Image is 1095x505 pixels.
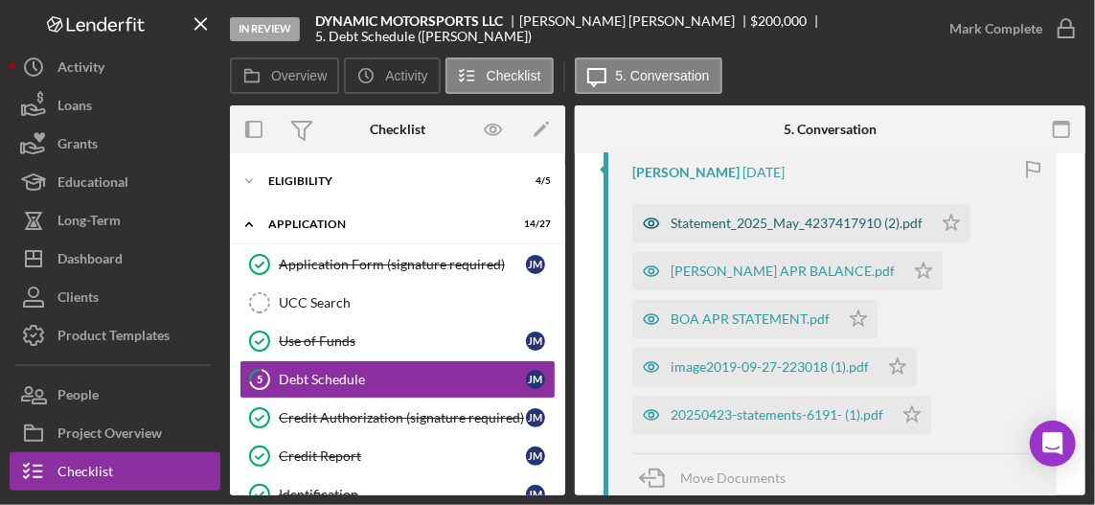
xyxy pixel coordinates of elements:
[385,68,427,83] label: Activity
[10,278,220,316] button: Clients
[671,311,830,327] div: BOA APR STATEMENT.pdf
[526,332,545,351] div: J M
[671,407,883,423] div: 20250423-statements-6191- (1).pdf
[526,447,545,466] div: J M
[10,452,220,491] button: Checklist
[632,252,943,290] button: [PERSON_NAME] APR BALANCE.pdf
[268,218,503,230] div: Application
[526,255,545,274] div: J M
[487,68,541,83] label: Checklist
[279,333,526,349] div: Use of Funds
[344,57,440,94] button: Activity
[930,10,1085,48] button: Mark Complete
[257,373,262,385] tspan: 5
[315,13,503,29] b: DYNAMIC MOTORSPORTS LLC
[57,278,99,321] div: Clients
[10,48,220,86] button: Activity
[671,264,895,279] div: [PERSON_NAME] APR BALANCE.pdf
[57,376,99,419] div: People
[370,122,425,137] div: Checklist
[57,163,128,206] div: Educational
[632,165,740,180] div: [PERSON_NAME]
[742,165,785,180] time: 2025-05-19 20:37
[240,284,556,322] a: UCC Search
[230,17,300,41] div: In Review
[57,48,104,91] div: Activity
[526,370,545,389] div: J M
[230,57,339,94] button: Overview
[632,204,970,242] button: Statement_2025_May_4237417910 (2).pdf
[279,372,526,387] div: Debt Schedule
[271,68,327,83] label: Overview
[10,163,220,201] button: Educational
[671,359,869,375] div: image2019-09-27-223018 (1).pdf
[632,348,917,386] button: image2019-09-27-223018 (1).pdf
[519,13,751,29] div: [PERSON_NAME] [PERSON_NAME]
[949,10,1042,48] div: Mark Complete
[57,316,170,359] div: Product Templates
[279,257,526,272] div: Application Form (signature required)
[526,408,545,427] div: J M
[315,29,532,44] div: 5. Debt Schedule ([PERSON_NAME])
[57,125,98,168] div: Grants
[57,414,162,457] div: Project Overview
[10,376,220,414] button: People
[240,399,556,437] a: Credit Authorization (signature required)JM
[632,396,931,434] button: 20250423-statements-6191- (1).pdf
[616,68,710,83] label: 5. Conversation
[671,216,923,231] div: Statement_2025_May_4237417910 (2).pdf
[751,12,808,29] span: $200,000
[10,125,220,163] button: Grants
[1030,421,1076,467] div: Open Intercom Messenger
[10,201,220,240] button: Long-Term
[784,122,877,137] div: 5. Conversation
[10,414,220,452] button: Project Overview
[445,57,554,94] button: Checklist
[575,57,722,94] button: 5. Conversation
[240,245,556,284] a: Application Form (signature required)JM
[279,295,555,310] div: UCC Search
[632,454,805,502] button: Move Documents
[526,485,545,504] div: J M
[680,470,786,486] span: Move Documents
[279,487,526,502] div: Identification
[240,360,556,399] a: 5Debt ScheduleJM
[240,437,556,475] a: Credit ReportJM
[279,448,526,464] div: Credit Report
[10,240,220,278] button: Dashboard
[516,218,551,230] div: 14 / 27
[10,316,220,355] button: Product Templates
[268,175,503,187] div: Eligibility
[57,201,121,244] div: Long-Term
[57,452,113,495] div: Checklist
[10,86,220,125] button: Loans
[516,175,551,187] div: 4 / 5
[632,300,878,338] button: BOA APR STATEMENT.pdf
[57,86,92,129] div: Loans
[240,322,556,360] a: Use of FundsJM
[279,410,526,425] div: Credit Authorization (signature required)
[57,240,123,283] div: Dashboard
